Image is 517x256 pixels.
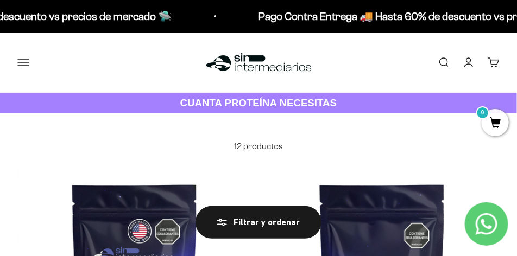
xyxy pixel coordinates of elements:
[196,206,321,239] button: Filtrar y ordenar
[482,118,509,130] a: 0
[476,106,489,119] mark: 0
[180,97,337,108] strong: CUANTA PROTEÍNA NECESITAS
[17,139,500,153] p: 12 productos
[217,215,300,229] div: Filtrar y ordenar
